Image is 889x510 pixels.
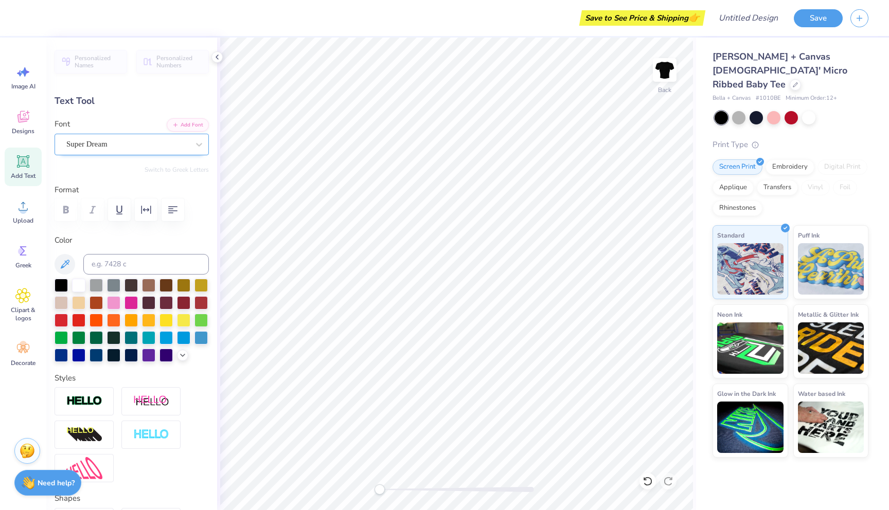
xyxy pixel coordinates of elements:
div: Text Tool [55,94,209,108]
button: Personalized Names [55,50,127,74]
label: Font [55,118,70,130]
label: Color [55,234,209,246]
div: Transfers [757,180,798,195]
img: Negative Space [133,429,169,441]
label: Styles [55,372,76,384]
label: Shapes [55,493,80,504]
img: Puff Ink [798,243,864,295]
button: Personalized Numbers [136,50,209,74]
span: Personalized Names [75,54,121,69]
img: Stroke [66,395,102,407]
span: Add Text [11,172,35,180]
span: Image AI [11,82,35,90]
div: Back [658,85,671,95]
img: Shadow [133,395,169,408]
button: Save [794,9,843,27]
div: Screen Print [713,159,762,175]
button: Switch to Greek Letters [145,166,209,174]
span: Upload [13,216,33,225]
img: 3D Illusion [66,427,102,443]
div: Print Type [713,139,868,151]
img: Water based Ink [798,402,864,453]
span: Glow in the Dark Ink [717,388,776,399]
span: Designs [12,127,34,135]
span: Neon Ink [717,309,742,320]
span: Minimum Order: 12 + [786,94,837,103]
div: Embroidery [766,159,814,175]
span: Decorate [11,359,35,367]
img: Back [654,60,675,80]
img: Metallic & Glitter Ink [798,322,864,374]
input: Untitled Design [710,8,786,28]
span: # 1010BE [756,94,780,103]
span: 👉 [688,11,700,24]
strong: Need help? [38,478,75,488]
div: Accessibility label [375,484,385,495]
span: Personalized Numbers [156,54,203,69]
div: Digital Print [817,159,867,175]
span: Bella + Canvas [713,94,751,103]
div: Foil [833,180,857,195]
span: Metallic & Glitter Ink [798,309,859,320]
button: Add Font [167,118,209,132]
img: Standard [717,243,784,295]
span: Clipart & logos [6,306,40,322]
div: Applique [713,180,754,195]
label: Format [55,184,209,196]
div: Rhinestones [713,201,762,216]
span: [PERSON_NAME] + Canvas [DEMOGRAPHIC_DATA]' Micro Ribbed Baby Tee [713,50,847,90]
span: Puff Ink [798,230,820,241]
img: Neon Ink [717,322,784,374]
div: Save to See Price & Shipping [582,10,703,26]
span: Standard [717,230,744,241]
img: Free Distort [66,457,102,479]
input: e.g. 7428 c [83,254,209,275]
div: Vinyl [801,180,830,195]
img: Glow in the Dark Ink [717,402,784,453]
span: Water based Ink [798,388,845,399]
span: Greek [15,261,31,269]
